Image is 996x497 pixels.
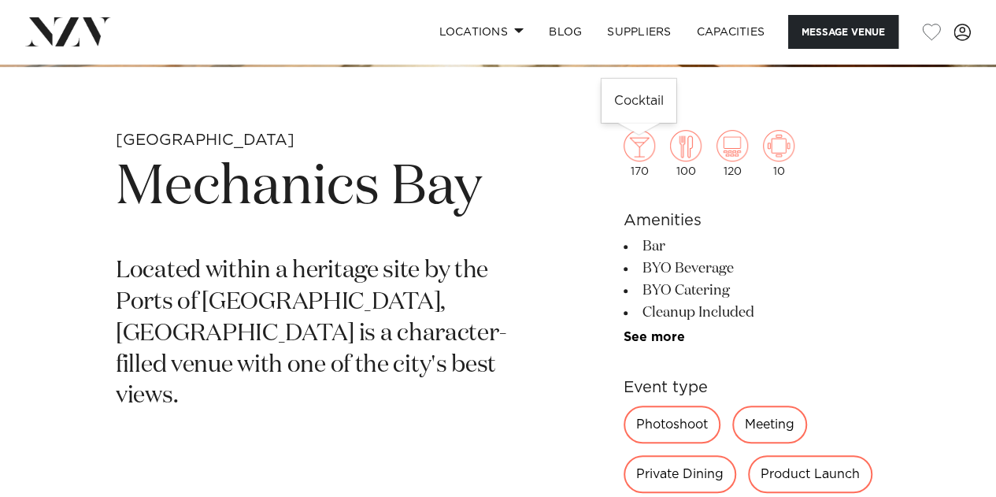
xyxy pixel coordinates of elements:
img: meeting.png [763,130,794,161]
img: cocktail.png [624,130,655,161]
div: 10 [763,130,794,177]
h6: Event type [624,376,880,399]
li: BYO Beverage [624,258,880,280]
div: 170 [624,130,655,177]
a: SUPPLIERS [594,15,683,49]
li: BYO Catering [624,280,880,302]
li: Cleanup Included [624,302,880,324]
small: [GEOGRAPHIC_DATA] [116,132,294,148]
button: Message Venue [788,15,898,49]
a: BLOG [536,15,594,49]
h1: Mechanics Bay [116,152,512,224]
a: Locations [426,15,536,49]
div: Product Launch [748,455,872,493]
div: 120 [716,130,748,177]
div: Private Dining [624,455,736,493]
li: Bar [624,236,880,258]
p: Located within a heritage site by the Ports of [GEOGRAPHIC_DATA], [GEOGRAPHIC_DATA] is a characte... [116,256,512,413]
div: Photoshoot [624,406,720,443]
img: dining.png [670,130,702,161]
img: theatre.png [716,130,748,161]
div: 100 [670,130,702,177]
h6: Amenities [624,209,880,232]
div: Cocktail [602,79,676,123]
a: Capacities [684,15,778,49]
img: nzv-logo.png [25,17,111,46]
div: Meeting [732,406,807,443]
